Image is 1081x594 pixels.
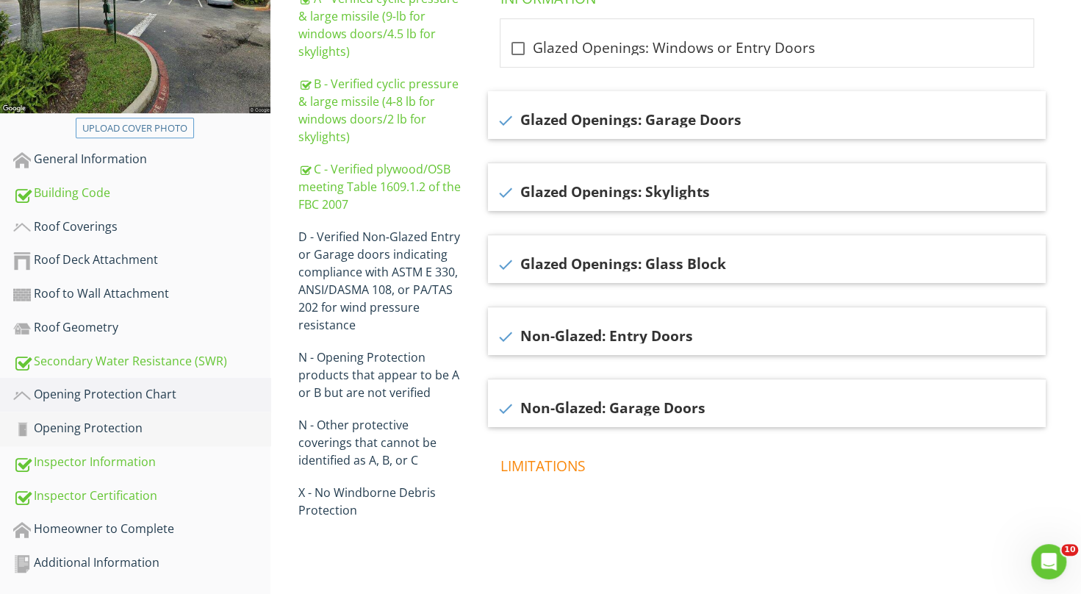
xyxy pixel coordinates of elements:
div: Roof Deck Attachment [13,251,270,270]
div: Roof to Wall Attachment [13,285,270,304]
div: B - Verified cyclic pressure & large missile (4‐8 lb for windows doors/2 lb for skylights) [298,75,464,146]
div: Additional Information [13,554,270,573]
div: X - No Windborne Debris Protection [298,484,464,519]
div: Roof Geometry [13,318,270,337]
div: Inspector Information [13,453,270,472]
div: Building Code [13,184,270,203]
div: Homeowner to Complete [13,520,270,539]
div: Inspector Certification [13,487,270,506]
span: 10 [1061,544,1078,556]
iframe: Intercom live chat [1031,544,1066,579]
button: Upload cover photo [76,118,194,138]
h4: Limitations [500,451,1039,476]
div: Opening Protection Chart [13,385,270,404]
div: Roof Coverings [13,218,270,237]
div: General Information [13,150,270,169]
div: N - Other protective coverings that cannot be identified as A, B, or C [298,416,464,469]
div: Opening Protection [13,419,270,438]
div: Secondary Water Resistance (SWR) [13,352,270,371]
div: Upload cover photo [82,121,187,136]
div: C - Verified plywood/OSB meeting Table 1609.1.2 of the FBC 2007 [298,160,464,213]
div: D - Verified Non‐Glazed Entry or Garage doors indicating compliance with ASTM E 330, ANSI/DASMA 1... [298,228,464,334]
div: N - Opening Protection products that appear to be A or B but are not verified [298,348,464,401]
